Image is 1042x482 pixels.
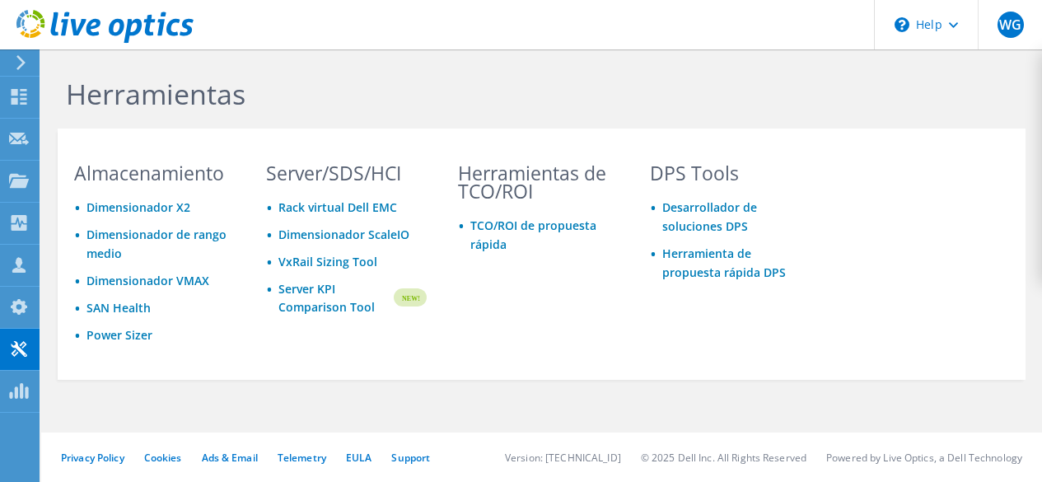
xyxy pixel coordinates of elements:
a: Cookies [144,451,182,465]
a: TCO/ROI de propuesta rápida [470,218,596,252]
li: Powered by Live Optics, a Dell Technology [826,451,1022,465]
a: VxRail Sizing Tool [278,254,377,269]
h3: DPS Tools [650,164,811,182]
a: Ads & Email [202,451,258,465]
a: Rack virtual Dell EMC [278,199,397,215]
a: Dimensionador de rango medio [86,227,227,261]
a: Privacy Policy [61,451,124,465]
li: © 2025 Dell Inc. All Rights Reserved [641,451,806,465]
a: Power Sizer [86,327,152,343]
a: EULA [346,451,371,465]
a: Dimensionador VMAX [86,273,209,288]
h3: Almacenamiento [74,164,235,182]
a: Support [391,451,430,465]
a: Herramienta de propuesta rápida DPS [662,246,786,280]
a: Desarrollador de soluciones DPS [662,199,757,234]
h3: Herramientas de TCO/ROI [458,164,619,200]
a: Server KPI Comparison Tool [278,280,391,316]
a: SAN Health [86,300,151,316]
a: Dimensionador X2 [86,199,190,215]
img: new-badge.svg [391,278,427,317]
h3: Server/SDS/HCI [266,164,427,182]
li: Version: [TECHNICAL_ID] [505,451,621,465]
a: Telemetry [278,451,326,465]
h1: Herramientas [66,77,1009,111]
svg: \n [895,17,909,32]
span: WG [998,12,1024,38]
a: Dimensionador ScaleIO [278,227,409,242]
